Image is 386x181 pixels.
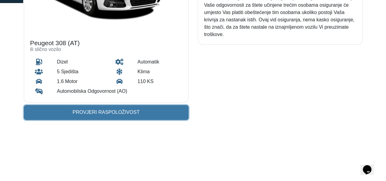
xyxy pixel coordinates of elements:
div: 1.6 Motor [52,77,106,86]
div: automatik [133,57,186,67]
div: 5 Sjedišta [52,67,106,77]
div: Automobilska Odgovornost (AO) [52,86,187,96]
h4: Peugeot 308 (AT) [30,39,182,47]
iframe: chat widget [360,157,380,175]
div: 110 KS [133,77,186,86]
a: Provjeri raspoloživost [24,105,189,120]
h6: ili slično vozilo [30,46,182,52]
div: dizel [52,57,106,67]
div: Klima [133,67,186,77]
